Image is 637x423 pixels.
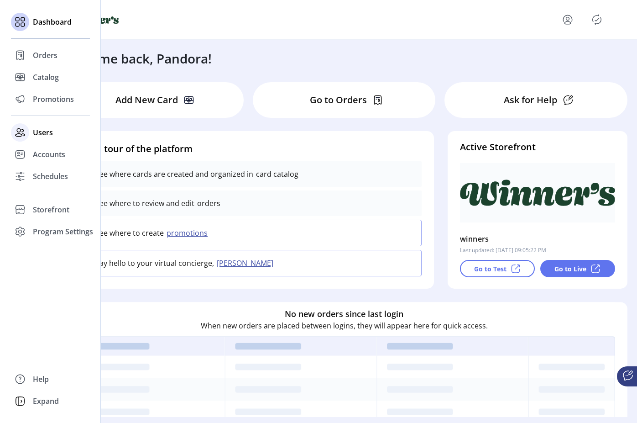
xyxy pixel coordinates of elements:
span: Program Settings [33,226,93,237]
p: Add New Card [115,93,178,107]
button: Publisher Panel [590,12,604,27]
p: Go to Live [554,264,586,274]
span: Schedules [33,171,68,182]
span: Help [33,374,49,385]
p: See where cards are created and organized in [95,169,253,180]
p: Last updated: [DATE] 09:05:22 PM [460,246,546,254]
p: card catalog [253,169,298,180]
span: Orders [33,50,57,61]
p: See where to review and edit [95,198,194,209]
span: Expand [33,396,59,407]
p: When new orders are placed between logins, they will appear here for quick access. [201,320,488,331]
p: Say hello to your virtual concierge, [95,258,214,269]
p: Ask for Help [504,93,557,107]
p: See where to create [95,227,164,238]
p: winners [460,232,489,246]
p: orders [194,198,220,209]
span: Storefront [33,204,69,215]
span: Catalog [33,72,59,83]
p: Go to Orders [310,93,367,107]
button: promotions [164,227,213,238]
h6: No new orders since last login [285,308,403,320]
span: Users [33,127,53,138]
span: Accounts [33,149,65,160]
button: [PERSON_NAME] [214,258,279,269]
h4: Active Storefront [460,140,615,154]
p: Go to Test [474,264,506,274]
button: menu [549,9,590,31]
h3: Welcome back, Pandora! [61,49,212,68]
h4: Take a tour of the platform [73,142,422,156]
span: Dashboard [33,16,72,27]
span: Promotions [33,94,74,105]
